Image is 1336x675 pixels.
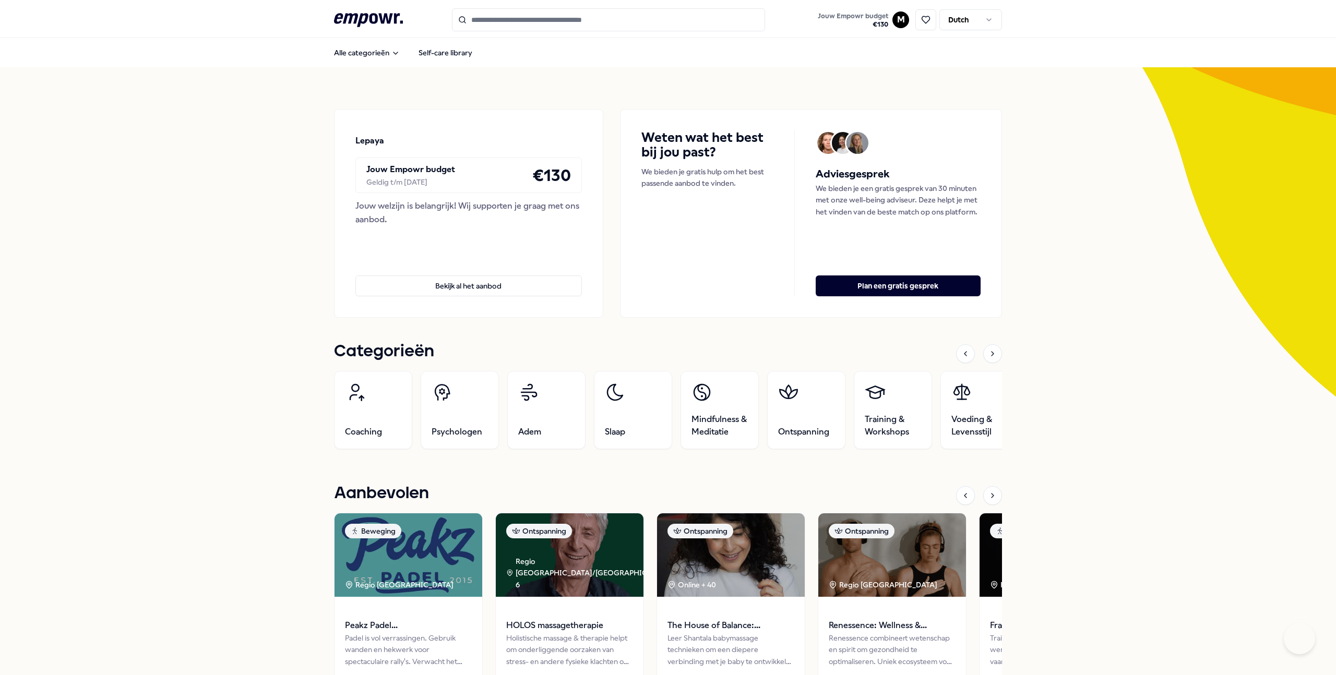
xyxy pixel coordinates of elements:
[506,619,633,632] span: HOLOS massagetherapie
[667,579,716,590] div: Online + 40
[605,426,625,438] span: Slaap
[818,12,888,20] span: Jouw Empowr budget
[817,132,839,154] img: Avatar
[506,556,679,590] div: Regio [GEOGRAPHIC_DATA]/[GEOGRAPHIC_DATA] + 6
[326,42,408,63] button: Alle categorieën
[355,275,582,296] button: Bekijk al het aanbod
[334,480,429,507] h1: Aanbevolen
[345,524,401,538] div: Beweging
[366,163,455,176] p: Jouw Empowr budget
[940,371,1019,449] a: Voeding & Levensstijl
[829,524,894,538] div: Ontspanning
[865,413,921,438] span: Training & Workshops
[951,413,1008,438] span: Voeding & Levensstijl
[326,42,481,63] nav: Main
[507,371,586,449] a: Adem
[832,132,854,154] img: Avatar
[990,619,1117,632] span: Framework Gym: Krachttraining - The base
[818,20,888,29] span: € 130
[532,162,571,188] h4: € 130
[816,183,981,218] p: We bieden je een gratis gesprek van 30 minuten met onze well-being adviseur. Deze helpt je met he...
[335,513,482,597] img: package image
[980,513,1127,597] img: package image
[641,166,773,189] p: We bieden je gratis hulp om het best passende aanbod te vinden.
[990,579,1100,590] div: Regio [GEOGRAPHIC_DATA]
[506,524,572,538] div: Ontspanning
[345,632,472,667] div: Padel is vol verrassingen. Gebruik wanden en hekwerk voor spectaculaire rally's. Verwacht het onv...
[452,8,765,31] input: Search for products, categories or subcategories
[829,619,956,632] span: Renessence: Wellness & Mindfulness
[1284,623,1315,654] iframe: Help Scout Beacon - Open
[366,176,455,188] div: Geldig t/m [DATE]
[410,42,481,63] a: Self-care library
[681,371,759,449] a: Mindfulness & Meditatie
[816,275,981,296] button: Plan een gratis gesprek
[816,10,890,31] button: Jouw Empowr budget€130
[334,339,434,365] h1: Categorieën
[355,259,582,296] a: Bekijk al het aanbod
[814,9,892,31] a: Jouw Empowr budget€130
[854,371,932,449] a: Training & Workshops
[990,632,1117,667] div: Train met een vaste groep en tijd, werk gericht aan kracht en vaardigheden met aangepaste oefenin...
[892,11,909,28] button: M
[816,166,981,183] h5: Adviesgesprek
[667,619,794,632] span: The House of Balance: Babymassage aan huis
[990,524,1046,538] div: Beweging
[767,371,845,449] a: Ontspanning
[818,513,966,597] img: package image
[657,513,805,597] img: package image
[345,579,455,590] div: Regio [GEOGRAPHIC_DATA]
[778,426,829,438] span: Ontspanning
[421,371,499,449] a: Psychologen
[846,132,868,154] img: Avatar
[345,619,472,632] span: Peakz Padel [GEOGRAPHIC_DATA]
[594,371,672,449] a: Slaap
[355,134,384,148] p: Lepaya
[506,632,633,667] div: Holistische massage & therapie helpt om onderliggende oorzaken van stress- en andere fysieke klac...
[334,371,412,449] a: Coaching
[518,426,541,438] span: Adem
[355,199,582,226] div: Jouw welzijn is belangrijk! Wij supporten je graag met ons aanbod.
[829,579,939,590] div: Regio [GEOGRAPHIC_DATA]
[345,426,382,438] span: Coaching
[432,426,482,438] span: Psychologen
[829,632,956,667] div: Renessence combineert wetenschap en spirit om gezondheid te optimaliseren. Uniek ecosysteem voor ...
[496,513,643,597] img: package image
[667,524,733,538] div: Ontspanning
[641,130,773,160] h4: Weten wat het best bij jou past?
[691,413,748,438] span: Mindfulness & Meditatie
[667,632,794,667] div: Leer Shantala babymassage technieken om een diepere verbinding met je baby te ontwikkelen en hun ...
